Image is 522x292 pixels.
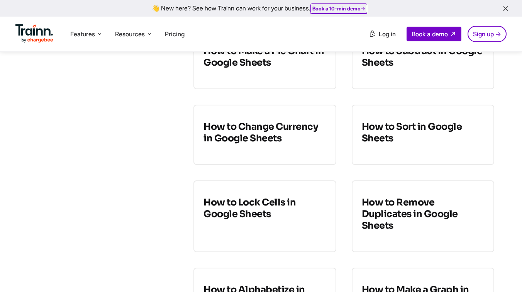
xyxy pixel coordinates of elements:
[115,30,145,38] span: Resources
[203,197,326,220] h3: How to Lock Cells in Google Sheets
[312,5,365,12] a: Book a 10-min demo→
[193,105,336,165] a: How to Change Currency in Google Sheets
[312,5,361,12] b: Book a 10-min demo
[5,5,517,12] div: 👋 New here? See how Trainn can work for your business.
[352,29,494,89] a: How to Subtract in Google Sheets
[362,45,484,68] h3: How to Subtract in Google Sheets
[193,180,336,252] a: How to Lock Cells in Google Sheets
[203,45,326,68] h3: How to Make a Pie Chart in Google Sheets
[407,27,461,41] a: Book a demo
[412,30,448,38] span: Book a demo
[15,24,53,43] img: Trainn Logo
[70,30,95,38] span: Features
[364,27,400,41] a: Log in
[203,121,326,144] h3: How to Change Currency in Google Sheets
[352,105,494,165] a: How to Sort in Google Sheets
[468,26,507,42] a: Sign up →
[379,30,396,38] span: Log in
[362,121,484,144] h3: How to Sort in Google Sheets
[352,180,494,252] a: How to Remove Duplicates in Google Sheets
[193,29,336,89] a: How to Make a Pie Chart in Google Sheets
[362,197,484,231] h3: How to Remove Duplicates in Google Sheets
[165,30,185,38] a: Pricing
[483,255,522,292] iframe: Chat Widget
